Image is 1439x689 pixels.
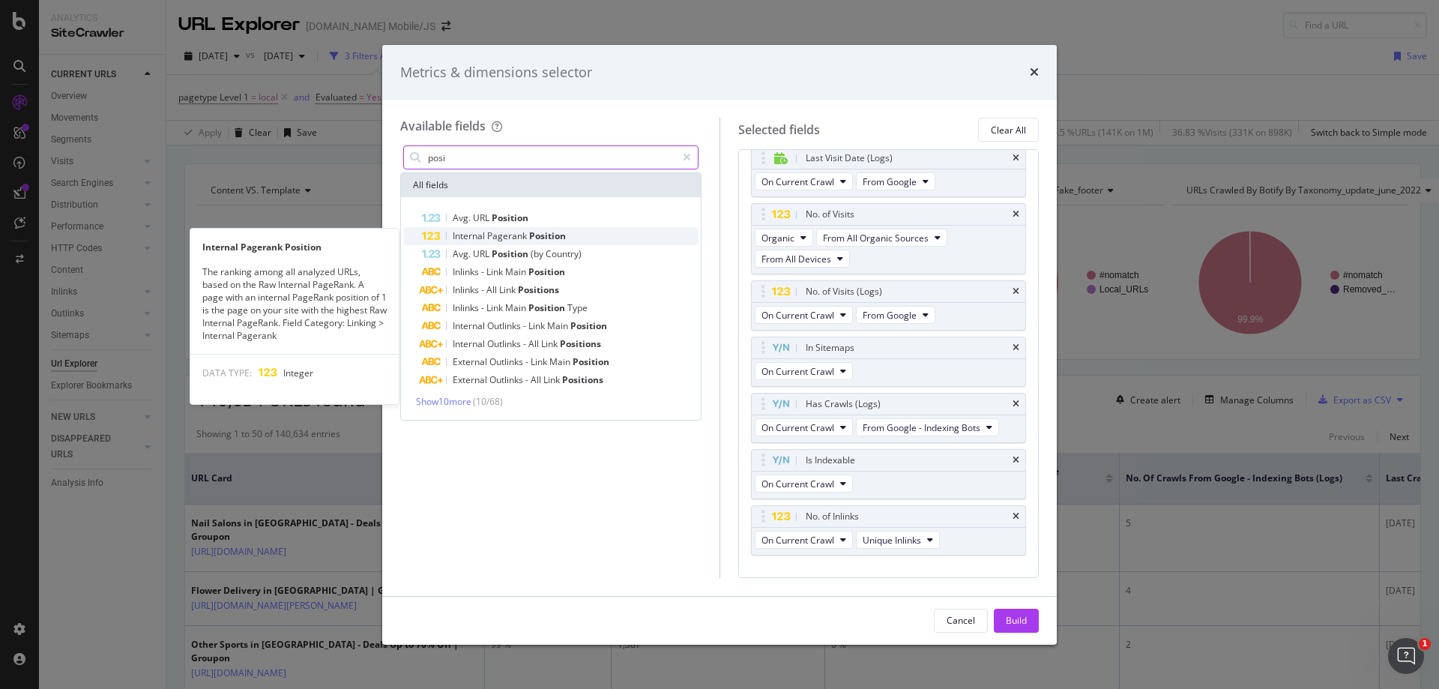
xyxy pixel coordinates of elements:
[856,531,940,549] button: Unique Inlinks
[400,118,486,134] div: Available fields
[738,121,820,139] div: Selected fields
[546,247,582,260] span: Country)
[523,319,528,332] span: -
[473,247,492,260] span: URL
[481,265,486,278] span: -
[549,355,573,368] span: Main
[489,355,525,368] span: Outlinks
[531,247,546,260] span: (by
[487,229,529,242] span: Pagerank
[755,531,853,549] button: On Current Crawl
[543,373,562,386] span: Link
[1013,343,1019,352] div: times
[761,421,834,434] span: On Current Crawl
[560,337,601,350] span: Positions
[486,301,505,314] span: Link
[991,124,1026,136] div: Clear All
[489,373,525,386] span: Outlinks
[190,265,399,343] div: The ranking among all analyzed URLs, based on the Raw Internal PageRank. A page with an internal ...
[806,453,855,468] div: Is Indexable
[453,355,489,368] span: External
[518,283,559,296] span: Positions
[806,397,881,412] div: Has Crawls (Logs)
[823,232,929,244] span: From All Organic Sources
[1013,210,1019,219] div: times
[528,319,547,332] span: Link
[1013,154,1019,163] div: times
[453,373,489,386] span: External
[481,301,486,314] span: -
[531,373,543,386] span: All
[1013,400,1019,409] div: times
[751,449,1027,499] div: Is IndexabletimesOn Current Crawl
[525,355,531,368] span: -
[934,609,988,633] button: Cancel
[1388,638,1424,674] iframe: Intercom live chat
[755,362,853,380] button: On Current Crawl
[761,253,831,265] span: From All Devices
[751,147,1027,197] div: Last Visit Date (Logs)timesOn Current CrawlFrom Google
[755,306,853,324] button: On Current Crawl
[567,301,588,314] span: Type
[816,229,947,247] button: From All Organic Sources
[994,609,1039,633] button: Build
[978,118,1039,142] button: Clear All
[525,373,531,386] span: -
[505,265,528,278] span: Main
[761,478,834,490] span: On Current Crawl
[453,229,487,242] span: Internal
[499,283,518,296] span: Link
[751,203,1027,274] div: No. of VisitstimesOrganicFrom All Organic SourcesFrom All Devices
[1030,63,1039,82] div: times
[453,265,481,278] span: Inlinks
[863,421,980,434] span: From Google - Indexing Bots
[481,283,486,296] span: -
[755,475,853,493] button: On Current Crawl
[751,337,1027,387] div: In SitemapstimesOn Current Crawl
[806,509,859,524] div: No. of Inlinks
[528,337,541,350] span: All
[486,283,499,296] span: All
[473,211,492,224] span: URL
[856,306,935,324] button: From Google
[1006,614,1027,627] div: Build
[528,301,567,314] span: Position
[1013,287,1019,296] div: times
[473,395,503,408] span: ( 10 / 68 )
[416,395,471,408] span: Show 10 more
[487,319,523,332] span: Outlinks
[453,283,481,296] span: Inlinks
[453,337,487,350] span: Internal
[453,301,481,314] span: Inlinks
[806,151,893,166] div: Last Visit Date (Logs)
[531,355,549,368] span: Link
[751,280,1027,331] div: No. of Visits (Logs)timesOn Current CrawlFrom Google
[755,172,853,190] button: On Current Crawl
[755,418,853,436] button: On Current Crawl
[806,207,854,222] div: No. of Visits
[1013,512,1019,521] div: times
[401,173,701,197] div: All fields
[806,340,854,355] div: In Sitemaps
[190,241,399,253] div: Internal Pagerank Position
[528,265,565,278] span: Position
[761,309,834,322] span: On Current Crawl
[426,146,676,169] input: Search by field name
[863,309,917,322] span: From Google
[492,247,531,260] span: Position
[856,418,999,436] button: From Google - Indexing Bots
[400,63,592,82] div: Metrics & dimensions selector
[487,337,523,350] span: Outlinks
[562,373,603,386] span: Positions
[547,319,570,332] span: Main
[573,355,609,368] span: Position
[382,45,1057,645] div: modal
[453,211,473,224] span: Avg.
[492,211,528,224] span: Position
[486,265,505,278] span: Link
[523,337,528,350] span: -
[453,247,473,260] span: Avg.
[751,505,1027,556] div: No. of InlinkstimesOn Current CrawlUnique Inlinks
[570,319,607,332] span: Position
[761,232,794,244] span: Organic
